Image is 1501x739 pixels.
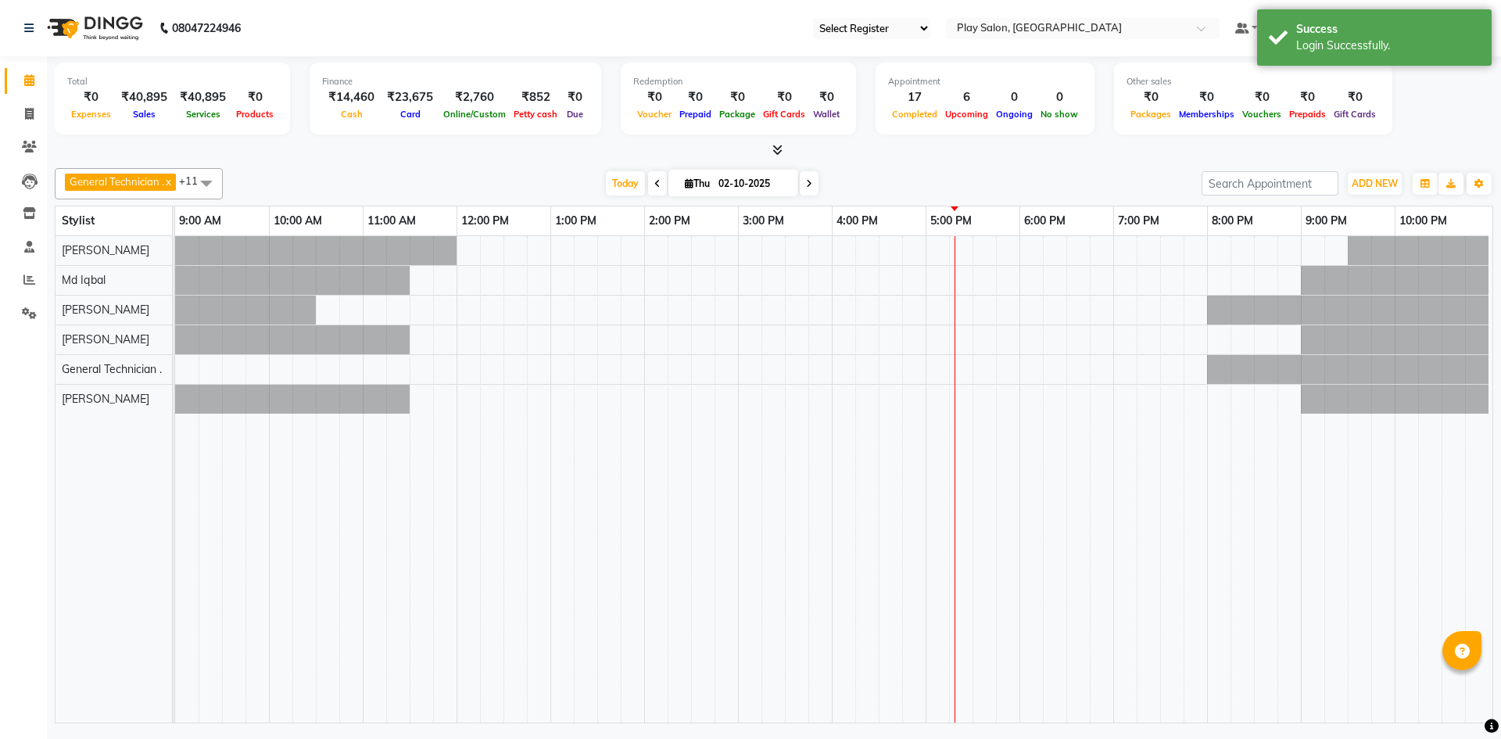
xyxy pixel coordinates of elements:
[1296,38,1480,54] div: Login Successfully.
[645,210,694,232] a: 2:00 PM
[1127,109,1175,120] span: Packages
[1238,88,1285,106] div: ₹0
[926,210,976,232] a: 5:00 PM
[381,88,439,106] div: ₹23,675
[1175,109,1238,120] span: Memberships
[715,109,759,120] span: Package
[172,6,241,50] b: 08047224946
[561,88,589,106] div: ₹0
[992,88,1037,106] div: 0
[396,109,425,120] span: Card
[439,88,510,106] div: ₹2,760
[739,210,788,232] a: 3:00 PM
[364,210,420,232] a: 11:00 AM
[164,175,171,188] a: x
[62,332,149,346] span: [PERSON_NAME]
[759,109,809,120] span: Gift Cards
[1127,75,1380,88] div: Other sales
[888,75,1082,88] div: Appointment
[759,88,809,106] div: ₹0
[675,88,715,106] div: ₹0
[1175,88,1238,106] div: ₹0
[633,109,675,120] span: Voucher
[62,243,149,257] span: [PERSON_NAME]
[941,88,992,106] div: 6
[337,109,367,120] span: Cash
[1435,676,1485,723] iframe: chat widget
[457,210,513,232] a: 12:00 PM
[888,109,941,120] span: Completed
[1020,210,1069,232] a: 6:00 PM
[322,75,589,88] div: Finance
[1208,210,1257,232] a: 8:00 PM
[675,109,715,120] span: Prepaid
[606,171,645,196] span: Today
[1352,178,1398,189] span: ADD NEW
[992,109,1037,120] span: Ongoing
[833,210,882,232] a: 4:00 PM
[62,303,149,317] span: [PERSON_NAME]
[1285,109,1330,120] span: Prepaids
[510,109,561,120] span: Petty cash
[232,88,278,106] div: ₹0
[510,88,561,106] div: ₹852
[70,175,164,188] span: General Technician .
[179,174,210,187] span: +11
[633,88,675,106] div: ₹0
[941,109,992,120] span: Upcoming
[1238,109,1285,120] span: Vouchers
[322,88,381,106] div: ₹14,460
[175,210,225,232] a: 9:00 AM
[1348,173,1402,195] button: ADD NEW
[809,109,844,120] span: Wallet
[563,109,587,120] span: Due
[1127,88,1175,106] div: ₹0
[62,362,162,376] span: General Technician .
[1202,171,1338,196] input: Search Appointment
[232,109,278,120] span: Products
[67,75,278,88] div: Total
[1114,210,1163,232] a: 7:00 PM
[551,210,600,232] a: 1:00 PM
[1330,109,1380,120] span: Gift Cards
[62,392,149,406] span: [PERSON_NAME]
[67,109,115,120] span: Expenses
[715,88,759,106] div: ₹0
[809,88,844,106] div: ₹0
[1285,88,1330,106] div: ₹0
[1037,109,1082,120] span: No show
[67,88,115,106] div: ₹0
[1302,210,1351,232] a: 9:00 PM
[439,109,510,120] span: Online/Custom
[888,88,941,106] div: 17
[115,88,174,106] div: ₹40,895
[62,273,106,287] span: Md Iqbal
[633,75,844,88] div: Redemption
[1395,210,1451,232] a: 10:00 PM
[62,213,95,228] span: Stylist
[1296,21,1480,38] div: Success
[681,178,714,189] span: Thu
[270,210,326,232] a: 10:00 AM
[129,109,159,120] span: Sales
[40,6,147,50] img: logo
[174,88,232,106] div: ₹40,895
[714,172,792,196] input: 2025-10-02
[182,109,224,120] span: Services
[1037,88,1082,106] div: 0
[1330,88,1380,106] div: ₹0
